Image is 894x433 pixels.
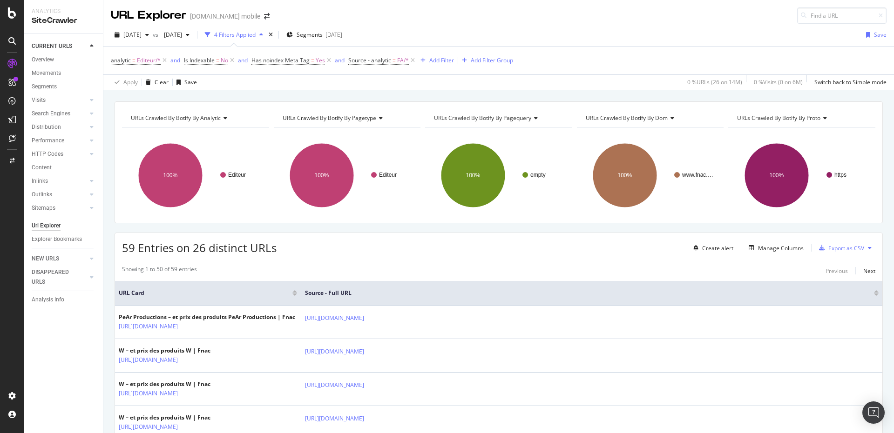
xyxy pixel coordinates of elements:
span: URLs Crawled By Botify By analytic [131,114,221,122]
a: Sitemaps [32,203,87,213]
span: Has noindex Meta Tag [251,56,310,64]
div: Add Filter [429,56,454,64]
span: = [132,56,135,64]
text: 100% [466,172,481,179]
text: 100% [770,172,784,179]
span: Is Indexable [184,56,215,64]
div: NEW URLS [32,254,59,264]
div: DISAPPEARED URLS [32,267,79,287]
a: Segments [32,82,96,92]
div: Explorer Bookmarks [32,234,82,244]
div: Clear [155,78,169,86]
button: Save [862,27,887,42]
div: Open Intercom Messenger [862,401,885,424]
div: and [335,56,345,64]
a: [URL][DOMAIN_NAME] [119,389,178,398]
a: Explorer Bookmarks [32,234,96,244]
a: Movements [32,68,96,78]
span: URLs Crawled By Botify By proto [737,114,820,122]
button: Switch back to Simple mode [811,75,887,90]
h4: URLs Crawled By Botify By proto [735,111,867,126]
div: Inlinks [32,176,48,186]
svg: A chart. [728,135,875,216]
div: Content [32,163,52,173]
div: A chart. [122,135,269,216]
a: [URL][DOMAIN_NAME] [119,422,178,432]
div: Performance [32,136,64,146]
div: PeAr Productions – et prix des produits PeAr Productions | Fnac [119,313,295,321]
div: W – et prix des produits W | Fnac [119,413,218,422]
span: Segments [297,31,323,39]
button: Create alert [690,240,733,255]
div: [DATE] [325,31,342,39]
button: Manage Columns [745,242,804,253]
div: Apply [123,78,138,86]
div: Visits [32,95,46,105]
span: 59 Entries on 26 distinct URLs [122,240,277,255]
div: Showing 1 to 50 of 59 entries [122,265,197,276]
span: = [393,56,396,64]
span: URLs Crawled By Botify By dom [586,114,668,122]
a: [URL][DOMAIN_NAME] [305,414,364,423]
div: [DOMAIN_NAME] mobile [190,12,260,21]
div: Sitemaps [32,203,55,213]
div: Distribution [32,122,61,132]
button: Export as CSV [815,240,864,255]
text: 100% [163,172,178,179]
h4: URLs Crawled By Botify By dom [584,111,716,126]
span: No [221,54,228,67]
div: Analysis Info [32,295,64,305]
button: Previous [826,265,848,276]
button: Add Filter Group [458,55,513,66]
div: Save [184,78,197,86]
span: URL Card [119,289,290,297]
h4: URLs Crawled By Botify By analytic [129,111,261,126]
button: and [335,56,345,65]
a: Url Explorer [32,221,96,231]
a: [URL][DOMAIN_NAME] [119,355,178,365]
div: W – et prix des produits W | Fnac [119,346,218,355]
a: CURRENT URLS [32,41,87,51]
span: Editeur/* [137,54,161,67]
div: 0 % Visits ( 0 on 6M ) [754,78,803,86]
div: Analytics [32,7,95,15]
span: vs [153,31,160,39]
a: [URL][DOMAIN_NAME] [305,313,364,323]
div: HTTP Codes [32,149,63,159]
div: Export as CSV [828,244,864,252]
span: URLs Crawled By Botify By pagequery [434,114,531,122]
div: Previous [826,267,848,275]
a: Performance [32,136,87,146]
div: SiteCrawler [32,15,95,26]
div: and [170,56,180,64]
a: Visits [32,95,87,105]
a: [URL][DOMAIN_NAME] [305,380,364,390]
span: URLs Crawled By Botify By pagetype [283,114,376,122]
span: = [311,56,314,64]
button: [DATE] [160,27,193,42]
a: DISAPPEARED URLS [32,267,87,287]
a: Outlinks [32,190,87,200]
text: empty [530,172,546,178]
span: = [216,56,219,64]
div: 4 Filters Applied [214,31,256,39]
h4: URLs Crawled By Botify By pagequery [432,111,564,126]
div: Movements [32,68,61,78]
h4: URLs Crawled By Botify By pagetype [281,111,413,126]
div: 0 % URLs ( 26 on 14M ) [687,78,742,86]
text: www.fnac.… [682,172,713,178]
div: Save [874,31,887,39]
span: Yes [316,54,325,67]
text: Editeur [379,172,397,178]
svg: A chart. [274,135,419,216]
button: 4 Filters Applied [201,27,267,42]
button: Clear [142,75,169,90]
a: Search Engines [32,109,87,119]
a: [URL][DOMAIN_NAME] [305,347,364,356]
div: A chart. [577,135,722,216]
input: Find a URL [797,7,887,24]
text: 100% [617,172,632,179]
button: Next [863,265,875,276]
svg: A chart. [425,135,570,216]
